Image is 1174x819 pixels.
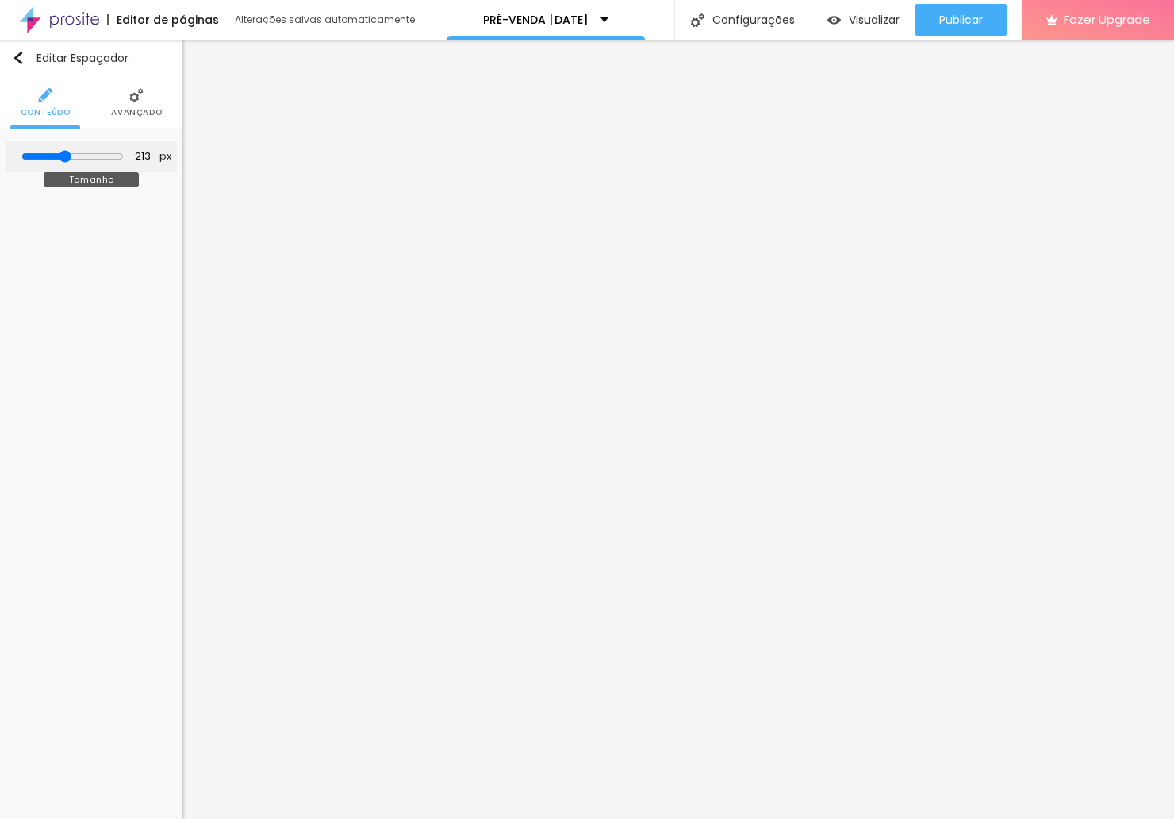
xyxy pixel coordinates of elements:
[691,13,704,27] img: Icone
[12,52,129,64] div: Editar Espaçador
[483,14,589,25] p: PRÉ-VENDA [DATE]
[939,13,983,26] span: Publicar
[811,4,915,36] button: Visualizar
[129,88,144,102] img: Icone
[12,52,25,64] img: Icone
[915,4,1007,36] button: Publicar
[155,150,176,163] button: px
[849,13,900,26] span: Visualizar
[827,13,841,27] img: view-1.svg
[235,15,417,25] div: Alterações salvas automaticamente
[182,40,1174,819] iframe: Editor
[21,109,71,117] span: Conteúdo
[111,109,162,117] span: Avançado
[38,88,52,102] img: Icone
[1064,13,1150,26] span: Fazer Upgrade
[107,14,219,25] div: Editor de páginas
